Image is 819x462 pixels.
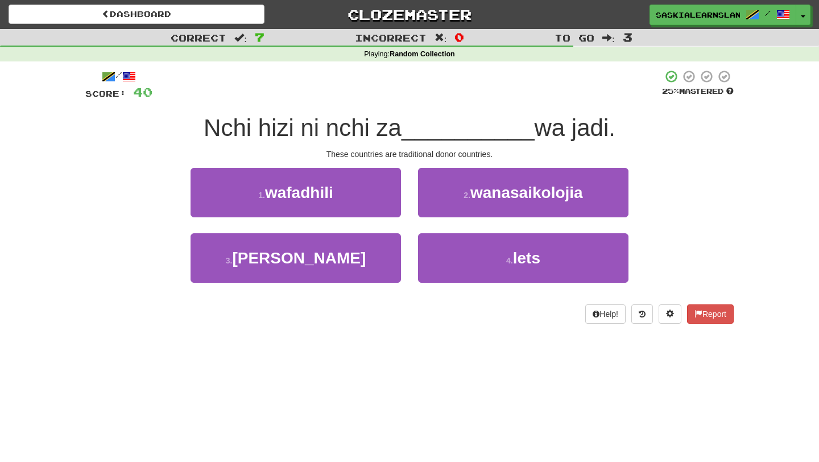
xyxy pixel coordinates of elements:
button: 1.wafadhili [191,168,401,217]
div: Mastered [662,86,734,97]
span: SaskialearnsLanguages [656,10,740,20]
a: Clozemaster [282,5,537,24]
span: : [602,33,615,43]
small: 1 . [258,191,265,200]
span: Nchi hizi ni nchi za [204,114,402,141]
span: [PERSON_NAME] [232,249,366,267]
small: 3 . [226,256,233,265]
span: lets [513,249,540,267]
span: 25 % [662,86,679,96]
span: __________ [402,114,535,141]
span: wafadhili [265,184,333,201]
small: 2 . [464,191,470,200]
span: 3 [623,30,632,44]
span: Score: [85,89,126,98]
a: SaskialearnsLanguages / [650,5,796,25]
button: 2.wanasaikolojia [418,168,628,217]
span: To go [555,32,594,43]
a: Dashboard [9,5,264,24]
button: Round history (alt+y) [631,304,653,324]
span: 40 [133,85,152,99]
span: / [765,9,771,17]
button: 4.lets [418,233,628,283]
small: 4 . [506,256,513,265]
span: 7 [255,30,264,44]
span: : [435,33,447,43]
button: 3.[PERSON_NAME] [191,233,401,283]
span: : [234,33,247,43]
div: These countries are traditional donor countries. [85,148,734,160]
button: Help! [585,304,626,324]
strong: Random Collection [390,50,455,58]
div: / [85,69,152,84]
span: Correct [171,32,226,43]
span: wa jadi. [535,114,615,141]
span: Incorrect [355,32,427,43]
span: 0 [454,30,464,44]
button: Report [687,304,734,324]
span: wanasaikolojia [470,184,583,201]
